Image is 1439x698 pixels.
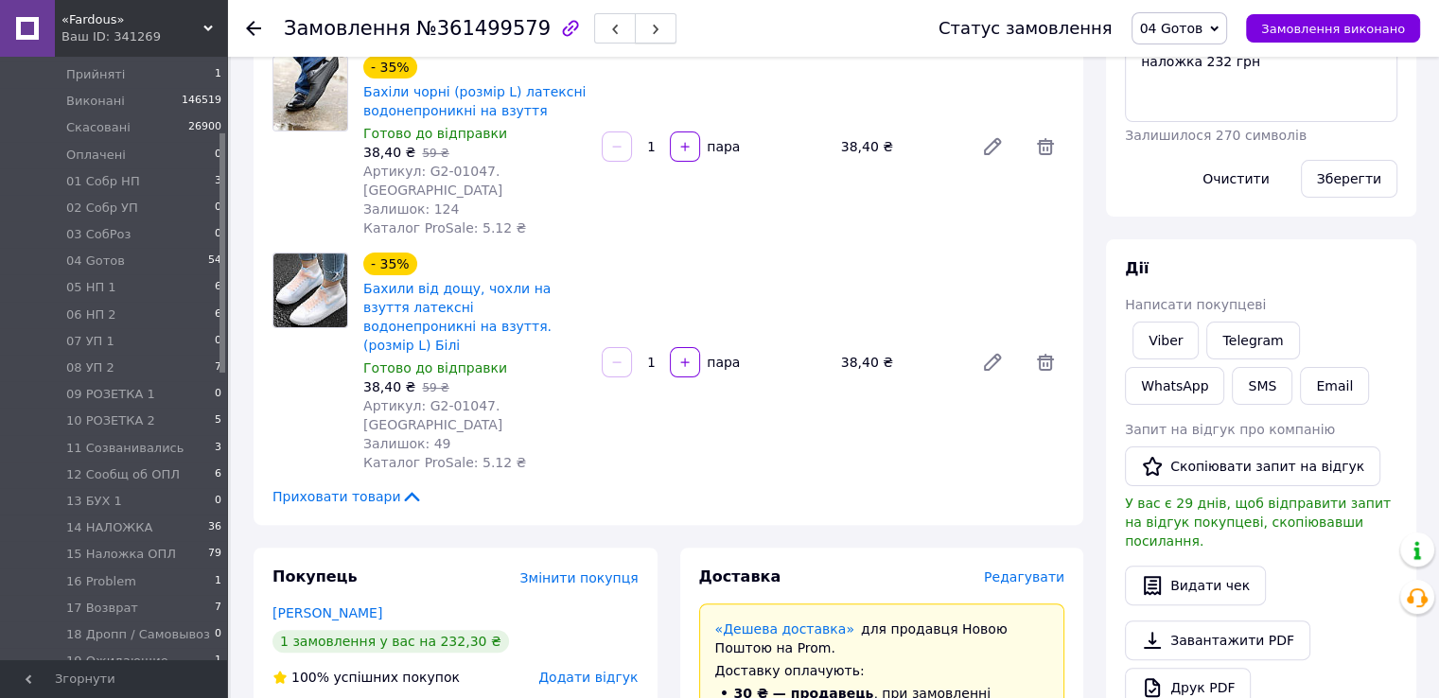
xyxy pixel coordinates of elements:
[66,93,125,110] span: Виконані
[66,200,138,217] span: 02 Cобр УП
[66,279,116,296] span: 05 НП 1
[273,253,347,327] img: Бахили від дощу, чохли на взуття латексні водонепроникні на взуття. (розмір L) Білі
[363,360,507,375] span: Готово до відправки
[215,66,221,83] span: 1
[66,653,168,670] span: 19 Ожидающие
[66,119,131,136] span: Скасовані
[363,436,450,451] span: Залишок: 49
[66,386,155,403] span: 09 РОЗЕТКА 1
[715,619,1049,657] div: для продавця Новою Поштою на Prom.
[974,128,1011,166] a: Редагувати
[699,567,781,585] span: Доставка
[66,359,114,376] span: 08 УП 2
[1125,128,1307,143] span: Залишилося 270 символів
[66,493,122,510] span: 13 БУХ 1
[363,84,586,118] a: Бахіли чорні (розмір L) латексні водонепроникні на взуття
[66,147,126,164] span: Оплачені
[702,353,742,372] div: пара
[215,306,221,323] span: 6
[1206,322,1299,359] a: Telegram
[215,493,221,510] span: 0
[291,670,329,685] span: 100%
[215,466,221,483] span: 6
[1125,566,1266,605] button: Видати чек
[66,600,138,617] span: 17 Возврат
[1125,367,1224,405] a: WhatsApp
[363,398,502,432] span: Артикул: G2-01047.[GEOGRAPHIC_DATA]
[363,164,502,198] span: Артикул: G2-01047.[GEOGRAPHIC_DATA]
[715,621,854,637] a: «Дешева доставка»
[215,626,221,643] span: 0
[363,253,417,275] div: - 35%
[66,440,184,457] span: 11 Созванивались
[215,147,221,164] span: 0
[1125,22,1397,122] textarea: 20451247192866 наложка 232 грн
[1246,14,1420,43] button: Замовлення виконано
[363,56,417,79] div: - 35%
[188,119,221,136] span: 26900
[272,630,509,653] div: 1 замовлення у вас на 232,30 ₴
[1301,160,1397,198] button: Зберегти
[215,359,221,376] span: 7
[1027,343,1064,381] span: Видалити
[416,17,551,40] span: №361499579
[61,28,227,45] div: Ваш ID: 341269
[538,670,638,685] span: Додати відгук
[215,173,221,190] span: 3
[66,306,116,323] span: 06 НП 2
[520,570,639,585] span: Змінити покупця
[834,133,966,160] div: 38,40 ₴
[215,333,221,350] span: 0
[1186,160,1286,198] button: Очистити
[363,379,415,394] span: 38,40 ₴
[1125,620,1310,660] a: Завантажити PDF
[974,343,1011,381] a: Редагувати
[66,173,140,190] span: 01 Cобр НП
[61,11,203,28] span: «Fardous»
[215,279,221,296] span: 6
[66,546,176,563] span: 15 Наложка ОПЛ
[215,573,221,590] span: 1
[1125,297,1266,312] span: Написати покупцеві
[215,600,221,617] span: 7
[66,226,131,243] span: 03 CобРоз
[272,487,423,506] span: Приховати товари
[363,126,507,141] span: Готово до відправки
[215,386,221,403] span: 0
[363,201,459,217] span: Залишок: 124
[215,440,221,457] span: 3
[1027,128,1064,166] span: Видалити
[208,546,221,563] span: 79
[182,93,221,110] span: 146519
[1125,422,1335,437] span: Запит на відгук про компанію
[272,668,460,687] div: успішних покупок
[66,626,210,643] span: 18 Дропп / Самовывоз
[1261,22,1405,36] span: Замовлення виконано
[66,412,155,429] span: 10 РОЗЕТКА 2
[66,519,152,536] span: 14 НАЛОЖКА
[215,412,221,429] span: 5
[1132,322,1199,359] a: Viber
[1125,496,1391,549] span: У вас є 29 днів, щоб відправити запит на відгук покупцеві, скопіювавши посилання.
[1140,21,1203,36] span: 04 Gотов
[1300,367,1369,405] button: Email
[984,569,1064,585] span: Редагувати
[66,333,114,350] span: 07 УП 1
[272,605,382,620] a: [PERSON_NAME]
[363,281,552,353] a: Бахили від дощу, чохли на взуття латексні водонепроникні на взуття. (розмір L) Білі
[422,147,448,160] span: 59 ₴
[422,381,448,394] span: 59 ₴
[939,19,1113,38] div: Статус замовлення
[66,66,125,83] span: Прийняті
[215,200,221,217] span: 0
[66,573,136,590] span: 16 Problem
[208,519,221,536] span: 36
[284,17,411,40] span: Замовлення
[834,349,966,375] div: 38,40 ₴
[215,653,221,670] span: 1
[715,661,1049,680] div: Доставку оплачують:
[1125,259,1149,277] span: Дії
[208,253,221,270] span: 54
[363,145,415,160] span: 38,40 ₴
[273,57,347,131] img: Бахіли чорні (розмір L) латексні водонепроникні на взуття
